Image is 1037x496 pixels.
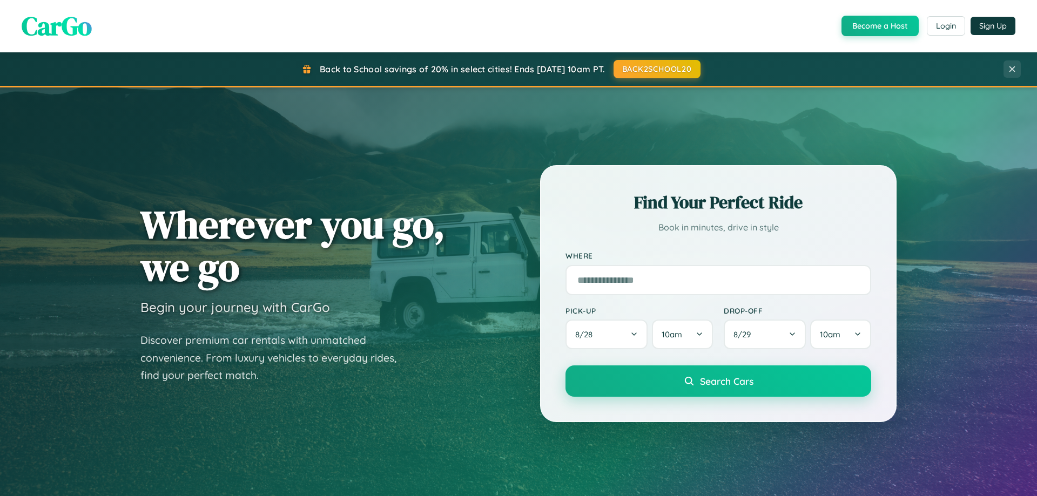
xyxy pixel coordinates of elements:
p: Discover premium car rentals with unmatched convenience. From luxury vehicles to everyday rides, ... [140,331,410,384]
h1: Wherever you go, we go [140,203,445,288]
label: Where [565,252,871,261]
button: Sign Up [971,17,1015,35]
span: CarGo [22,8,92,44]
button: Login [927,16,965,36]
button: 10am [652,320,713,349]
button: 8/28 [565,320,648,349]
span: 8 / 29 [733,329,756,339]
span: Search Cars [700,375,753,387]
span: 8 / 28 [575,329,598,339]
span: 10am [820,329,840,339]
button: 10am [810,320,871,349]
button: BACK2SCHOOL20 [614,60,701,78]
label: Pick-up [565,306,713,315]
h2: Find Your Perfect Ride [565,191,871,214]
button: Become a Host [841,16,919,36]
button: 8/29 [724,320,806,349]
p: Book in minutes, drive in style [565,220,871,235]
label: Drop-off [724,306,871,315]
h3: Begin your journey with CarGo [140,299,330,315]
span: Back to School savings of 20% in select cities! Ends [DATE] 10am PT. [320,64,605,74]
span: 10am [662,329,682,339]
button: Search Cars [565,365,871,397]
